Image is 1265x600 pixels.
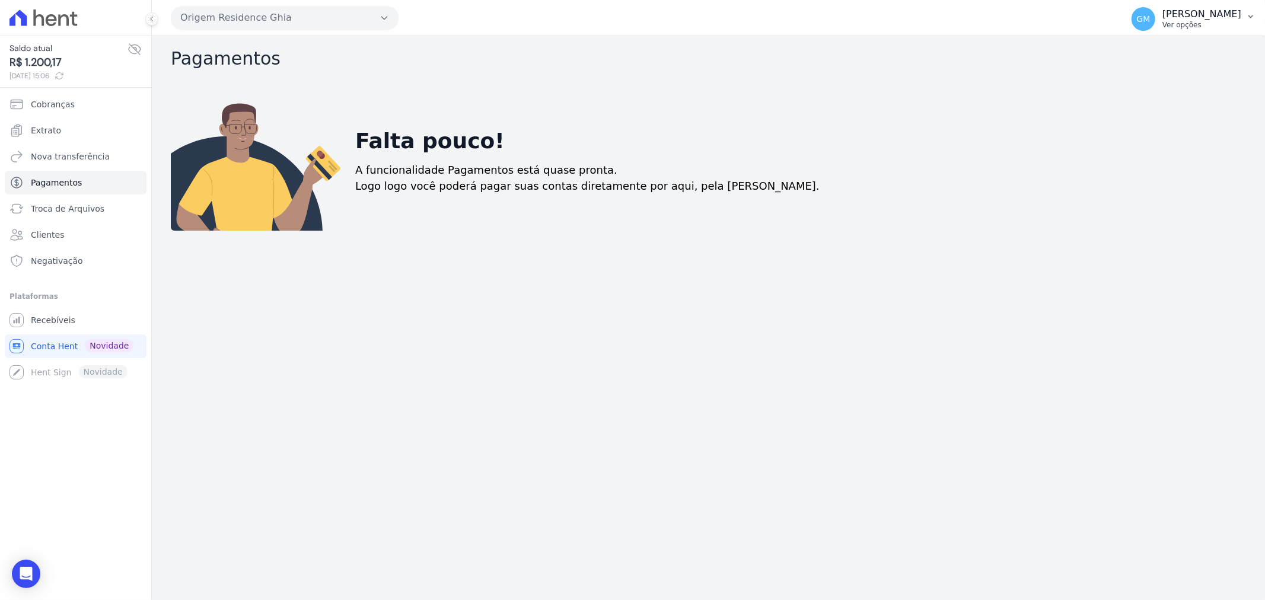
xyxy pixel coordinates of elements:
[355,162,617,178] p: A funcionalidade Pagamentos está quase pronta.
[9,92,142,384] nav: Sidebar
[171,48,1246,69] h2: Pagamentos
[1122,2,1265,36] button: GM [PERSON_NAME] Ver opções
[5,334,146,358] a: Conta Hent Novidade
[5,92,146,116] a: Cobranças
[31,255,83,267] span: Negativação
[5,197,146,221] a: Troca de Arquivos
[9,42,128,55] span: Saldo atual
[1137,15,1151,23] span: GM
[31,98,75,110] span: Cobranças
[31,125,61,136] span: Extrato
[5,171,146,194] a: Pagamentos
[31,340,78,352] span: Conta Hent
[5,223,146,247] a: Clientes
[5,308,146,332] a: Recebíveis
[31,177,82,189] span: Pagamentos
[9,289,142,304] div: Plataformas
[9,71,128,81] span: [DATE] 15:06
[5,145,146,168] a: Nova transferência
[31,229,64,241] span: Clientes
[171,6,399,30] button: Origem Residence Ghia
[355,125,505,157] h2: Falta pouco!
[355,178,820,194] p: Logo logo você poderá pagar suas contas diretamente por aqui, pela [PERSON_NAME].
[31,314,75,326] span: Recebíveis
[5,249,146,273] a: Negativação
[85,339,133,352] span: Novidade
[9,55,128,71] span: R$ 1.200,17
[31,151,110,162] span: Nova transferência
[1162,20,1241,30] p: Ver opções
[31,203,104,215] span: Troca de Arquivos
[5,119,146,142] a: Extrato
[12,560,40,588] div: Open Intercom Messenger
[1162,8,1241,20] p: [PERSON_NAME]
